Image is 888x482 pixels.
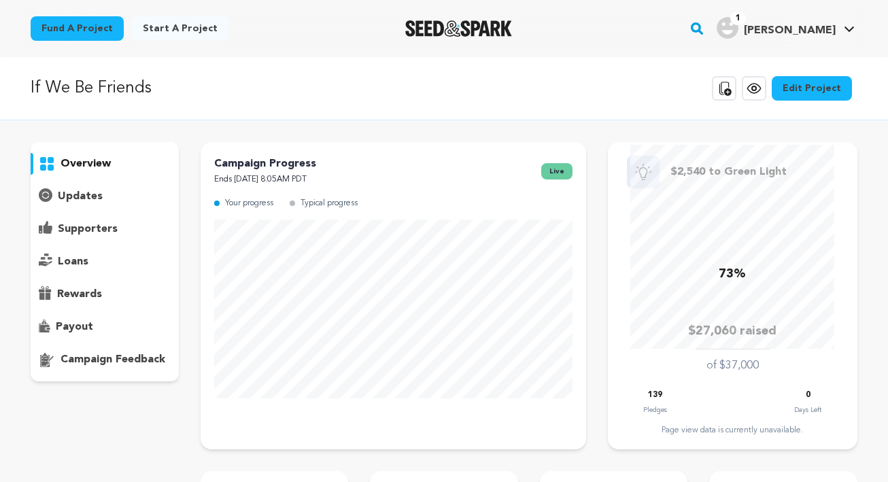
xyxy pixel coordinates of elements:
[794,403,821,417] p: Days Left
[31,316,179,338] button: payout
[31,218,179,240] button: supporters
[717,17,836,39] div: Rosalie A.'s Profile
[61,156,111,172] p: overview
[730,12,746,25] span: 1
[301,196,358,211] p: Typical progress
[57,286,102,303] p: rewards
[31,186,179,207] button: updates
[58,188,103,205] p: updates
[717,17,738,39] img: user.png
[132,16,228,41] a: Start a project
[772,76,852,101] a: Edit Project
[806,388,810,403] p: 0
[714,14,857,43] span: Rosalie A.'s Profile
[405,20,512,37] img: Seed&Spark Logo Dark Mode
[225,196,273,211] p: Your progress
[58,254,88,270] p: loans
[541,163,573,179] span: live
[31,251,179,273] button: loans
[31,16,124,41] a: Fund a project
[706,358,759,374] p: of $37,000
[56,319,93,335] p: payout
[58,221,118,237] p: supporters
[648,388,662,403] p: 139
[744,25,836,36] span: [PERSON_NAME]
[621,425,844,436] div: Page view data is currently unavailable.
[31,76,152,101] p: If We Be Friends
[31,153,179,175] button: overview
[214,172,316,188] p: Ends [DATE] 8:05AM PDT
[643,403,667,417] p: Pledges
[61,351,165,368] p: campaign feedback
[31,283,179,305] button: rewards
[31,349,179,371] button: campaign feedback
[714,14,857,39] a: Rosalie A.'s Profile
[405,20,512,37] a: Seed&Spark Homepage
[719,264,746,284] p: 73%
[214,156,316,172] p: Campaign Progress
